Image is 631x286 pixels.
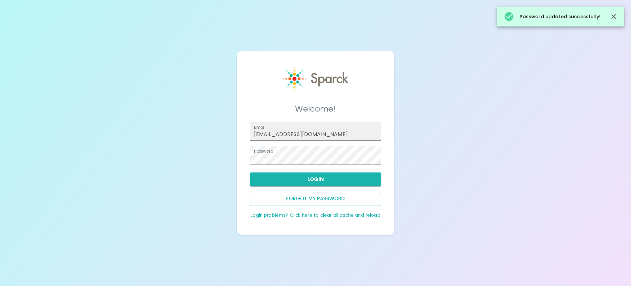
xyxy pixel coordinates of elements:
[251,212,380,218] a: Login problems? Click here to clear all cache and reload
[283,67,348,91] img: Sparck logo
[250,172,381,186] button: Login
[254,148,273,154] label: Password
[250,192,381,206] button: Forgot my password
[504,9,600,24] div: Password updated successfully!
[254,124,265,130] label: Email
[250,104,381,114] h5: Welcome!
